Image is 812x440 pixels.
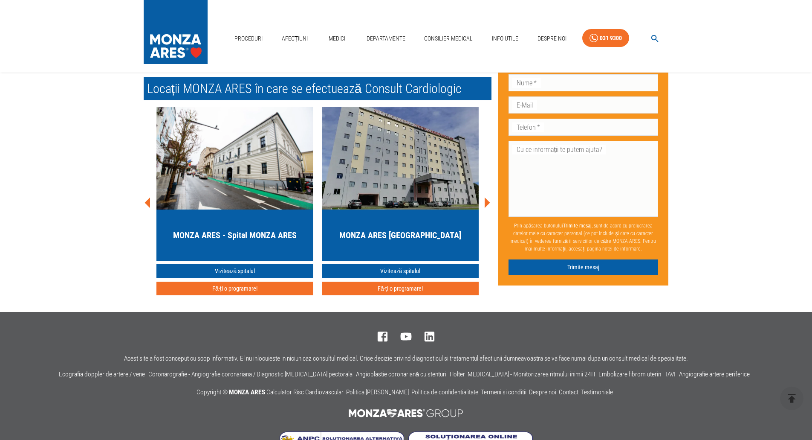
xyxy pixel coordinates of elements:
[124,355,688,362] p: Acest site a fost conceput cu scop informativ. El nu inlocuieste in niciun caz consultul medical....
[173,229,297,241] h5: MONZA ARES - Spital MONZA ARES
[156,107,313,261] a: MONZA ARES - Spital MONZA ARES
[509,259,659,275] button: Trimite mesaj
[156,264,313,278] a: Vizitează spitalul
[450,370,595,378] a: Holter [MEDICAL_DATA] - Monitorizarea ritmului inimii 24H
[780,387,803,410] button: delete
[488,30,522,47] a: Info Utile
[322,282,479,296] button: Fă-ți o programare!
[59,370,145,378] a: Ecografia doppler de artere / vene
[144,77,491,100] h2: Locații MONZA ARES în care se efectuează Consult Cardiologic
[600,33,622,44] div: 031 9300
[679,370,750,378] a: Angiografie artere periferice
[665,370,676,378] a: TAVI
[509,219,659,256] p: Prin apăsarea butonului , sunt de acord cu prelucrarea datelor mele cu caracter personal (ce pot ...
[559,388,578,396] a: Contact
[196,387,616,398] p: Copyright ©
[363,30,409,47] a: Departamente
[581,388,613,396] a: Testimoniale
[529,388,556,396] a: Despre noi
[598,370,661,378] a: Embolizare fibrom uterin
[411,388,478,396] a: Politica de confidentialitate
[356,370,447,378] a: Angioplastie coronariană cu stenturi
[156,107,313,210] img: MONZA ARES Cluj-Napoca
[582,29,629,47] a: 031 9300
[231,30,266,47] a: Proceduri
[156,282,313,296] button: Fă-ți o programare!
[534,30,570,47] a: Despre Noi
[344,405,468,422] img: MONZA ARES Group
[339,229,461,241] h5: MONZA ARES [GEOGRAPHIC_DATA]
[322,107,479,261] a: MONZA ARES [GEOGRAPHIC_DATA]
[324,30,351,47] a: Medici
[481,388,526,396] a: Termeni si conditii
[346,388,409,396] a: Politica [PERSON_NAME]
[148,370,353,378] a: Coronarografie - Angiografie coronariana / Diagnostic [MEDICAL_DATA] pectorala
[322,107,479,210] img: MONZA ARES Bucuresti
[421,30,476,47] a: Consilier Medical
[563,223,592,229] b: Trimite mesaj
[266,388,344,396] a: Calculator Risc Cardiovascular
[278,30,312,47] a: Afecțiuni
[322,264,479,278] a: Vizitează spitalul
[229,388,265,396] span: MONZA ARES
